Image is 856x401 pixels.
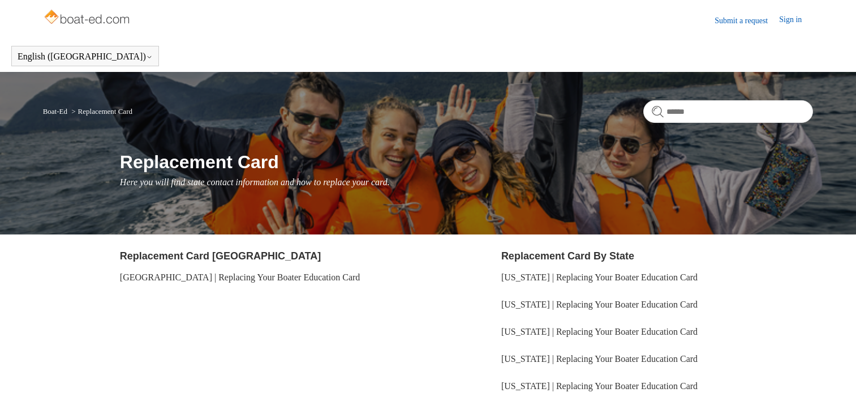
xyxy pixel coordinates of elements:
[120,250,321,262] a: Replacement Card [GEOGRAPHIC_DATA]
[120,148,814,176] h1: Replacement Card
[501,381,698,391] a: [US_STATE] | Replacing Your Boater Education Card
[501,300,698,309] a: [US_STATE] | Replacing Your Boater Education Card
[43,107,67,116] a: Boat-Ed
[783,363,848,393] div: Chat Support
[715,15,779,27] a: Submit a request
[69,107,132,116] li: Replacement Card
[43,7,133,29] img: Boat-Ed Help Center home page
[120,176,814,189] p: Here you will find state contact information and how to replace your card.
[501,354,698,364] a: [US_STATE] | Replacing Your Boater Education Card
[501,272,698,282] a: [US_STATE] | Replacing Your Boater Education Card
[120,272,360,282] a: [GEOGRAPHIC_DATA] | Replacing Your Boater Education Card
[643,100,813,123] input: Search
[18,52,153,62] button: English ([GEOGRAPHIC_DATA])
[779,14,813,27] a: Sign in
[43,107,70,116] li: Boat-Ed
[501,327,698,336] a: [US_STATE] | Replacing Your Boater Education Card
[501,250,634,262] a: Replacement Card By State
